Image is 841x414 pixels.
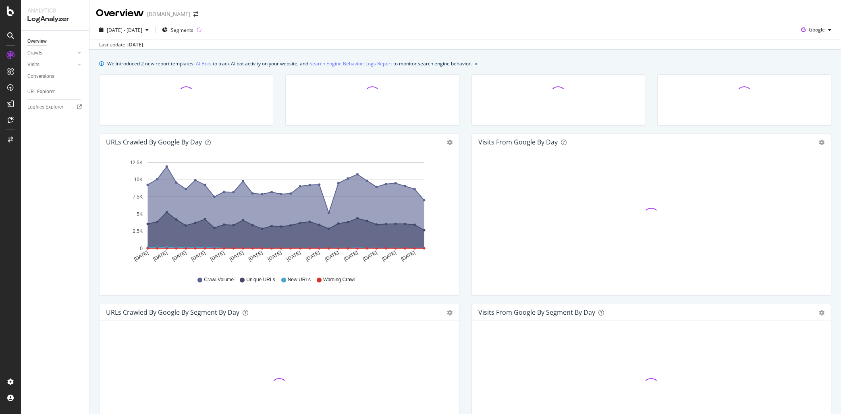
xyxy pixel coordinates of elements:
[210,250,226,262] text: [DATE]
[343,250,359,262] text: [DATE]
[204,276,234,283] span: Crawl Volume
[107,59,472,68] div: We introduced 2 new report templates: to track AI bot activity on your website, and to monitor se...
[137,211,143,217] text: 5K
[478,138,558,146] div: Visits from Google by day
[134,177,143,183] text: 10K
[381,250,397,262] text: [DATE]
[130,160,143,165] text: 12.5K
[798,23,835,36] button: Google
[286,250,302,262] text: [DATE]
[362,250,378,262] text: [DATE]
[309,59,392,68] a: Search Engine Behavior: Logs Report
[27,37,83,46] a: Overview
[400,250,416,262] text: [DATE]
[323,276,355,283] span: Warning Crawl
[288,276,311,283] span: New URLs
[196,59,212,68] a: AI Bots
[147,10,190,18] div: [DOMAIN_NAME]
[190,250,206,262] text: [DATE]
[133,250,149,262] text: [DATE]
[152,250,168,262] text: [DATE]
[228,250,245,262] text: [DATE]
[447,310,453,316] div: gear
[27,49,75,57] a: Crawls
[473,58,480,69] button: close banner
[447,140,453,145] div: gear
[106,138,202,146] div: URLs Crawled by Google by day
[133,228,143,234] text: 2.5K
[267,250,283,262] text: [DATE]
[27,49,42,57] div: Crawls
[819,140,824,145] div: gear
[27,61,75,69] a: Visits
[106,308,239,316] div: URLs Crawled by Google By Segment By Day
[478,308,595,316] div: Visits from Google By Segment By Day
[96,23,152,36] button: [DATE] - [DATE]
[171,250,187,262] text: [DATE]
[133,194,143,200] text: 7.5K
[27,61,39,69] div: Visits
[107,27,142,33] span: [DATE] - [DATE]
[99,59,831,68] div: info banner
[305,250,321,262] text: [DATE]
[127,41,143,48] div: [DATE]
[819,310,824,316] div: gear
[27,37,47,46] div: Overview
[99,41,143,48] div: Last update
[27,88,83,96] a: URL Explorer
[324,250,340,262] text: [DATE]
[27,103,63,111] div: Logfiles Explorer
[106,157,452,269] svg: A chart.
[27,15,83,24] div: LogAnalyzer
[159,23,197,36] button: Segments
[247,250,264,262] text: [DATE]
[27,88,55,96] div: URL Explorer
[27,72,83,81] a: Conversions
[27,6,83,15] div: Analytics
[96,6,144,20] div: Overview
[140,246,143,251] text: 0
[27,72,54,81] div: Conversions
[246,276,275,283] span: Unique URLs
[27,103,83,111] a: Logfiles Explorer
[193,11,198,17] div: arrow-right-arrow-left
[809,26,825,33] span: Google
[171,27,193,33] span: Segments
